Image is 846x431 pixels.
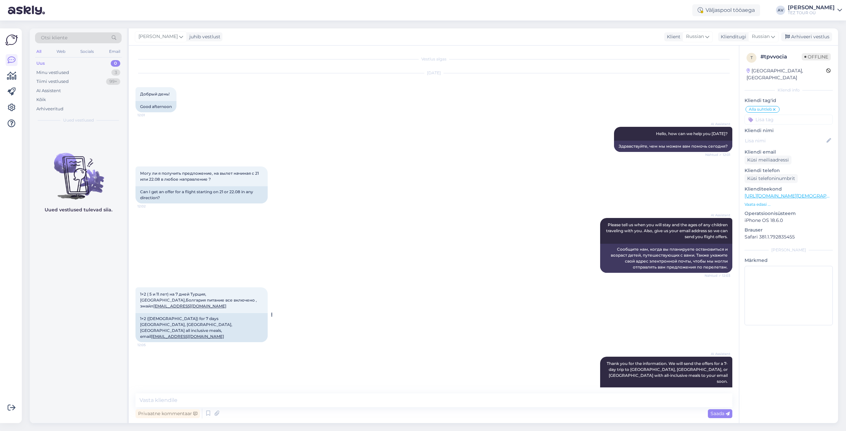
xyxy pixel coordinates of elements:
div: 1+2 ([DEMOGRAPHIC_DATA]) for 7 days [GEOGRAPHIC_DATA], [GEOGRAPHIC_DATA], [GEOGRAPHIC_DATA] all i... [135,313,268,342]
div: Klient [664,33,680,40]
p: Uued vestlused tulevad siia. [45,206,112,213]
div: Сообщите нам, когда вы планируете остановиться и возраст детей, путешествующих с вами. Также укаж... [600,244,732,273]
p: Brauser [745,227,833,233]
span: Russian [686,33,704,40]
div: 3 [111,69,120,76]
a: [EMAIL_ADDRESS][DOMAIN_NAME] [151,334,224,339]
img: No chats [30,141,127,200]
div: AV [776,6,785,15]
div: Good afternoon [135,101,176,112]
span: Saada [711,411,730,416]
span: Russian [752,33,770,40]
div: [DATE] [135,70,732,76]
div: [PERSON_NAME] [788,5,835,10]
div: Email [108,47,122,56]
div: Küsi meiliaadressi [745,156,791,164]
div: Kõik [36,96,46,103]
span: Hello, how can we help you [DATE]? [656,131,728,136]
div: Arhiveeritud [36,106,63,112]
span: Please tell us when you will stay and the ages of any children traveling with you. Also, give us ... [606,222,729,239]
div: Privaatne kommentaar [135,409,200,418]
div: Väljaspool tööaega [692,4,760,16]
div: Web [55,47,67,56]
div: [PERSON_NAME] [745,247,833,253]
img: Askly Logo [5,34,18,46]
p: iPhone OS 18.6.0 [745,217,833,224]
div: Kliendi info [745,87,833,93]
div: Uus [36,60,45,67]
p: Kliendi nimi [745,127,833,134]
span: AI Assistent [706,351,730,356]
div: 99+ [106,78,120,85]
div: juhib vestlust [187,33,220,40]
span: 12:05 [137,342,162,347]
div: [GEOGRAPHIC_DATA], [GEOGRAPHIC_DATA] [747,67,826,81]
p: Märkmed [745,257,833,264]
p: Kliendi email [745,149,833,156]
span: AI Assistent [706,213,730,218]
p: Kliendi tag'id [745,97,833,104]
input: Lisa tag [745,115,833,125]
p: Vaata edasi ... [745,201,833,207]
p: Kliendi telefon [745,167,833,174]
span: 12:01 [137,113,162,118]
div: All [35,47,43,56]
div: TEZ TOUR OÜ [788,10,835,16]
span: t [750,55,753,60]
span: Thank you for the information. We will send the offers for a 7-day trip to [GEOGRAPHIC_DATA], [GE... [607,361,729,384]
div: Arhiveeri vestlus [781,32,832,41]
span: Могу ли я получить предложение, на вылет начиная с 21 или 22.08 в любое направление ? [140,171,260,182]
span: Otsi kliente [41,34,67,41]
a: [PERSON_NAME]TEZ TOUR OÜ [788,5,842,16]
span: [PERSON_NAME] [138,33,178,40]
span: Добрый день! [140,91,170,96]
p: Safari 381.1.792835455 [745,233,833,240]
a: [EMAIL_ADDRESS][DOMAIN_NAME] [153,304,226,308]
span: 12:02 [137,204,162,209]
div: Здравствуйте, чем мы можем вам помочь сегодня? [614,141,732,152]
span: Nähtud ✓ 12:03 [705,273,730,278]
div: Klienditugi [718,33,746,40]
div: AI Assistent [36,88,61,94]
div: Vestlus algas [135,56,732,62]
span: 1+2 ( 5 и 11 лет) на 7 дней Турция, [GEOGRAPHIC_DATA],Болгария питание все включено , эмайл [140,292,258,308]
span: Offline [802,53,831,60]
div: Socials [79,47,95,56]
span: Alla suhtleb [749,107,772,111]
div: Küsi telefoninumbrit [745,174,798,183]
div: Minu vestlused [36,69,69,76]
p: Klienditeekond [745,186,833,193]
input: Lisa nimi [745,137,825,144]
span: AI Assistent [706,122,730,126]
div: # tpvvocia [760,53,802,61]
span: Uued vestlused [63,117,94,123]
p: Operatsioonisüsteem [745,210,833,217]
div: 0 [111,60,120,67]
div: Tiimi vestlused [36,78,69,85]
div: Can I get an offer for a flight starting on 21 or 22.08 in any direction? [135,186,268,203]
span: Nähtud ✓ 12:01 [705,152,730,157]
